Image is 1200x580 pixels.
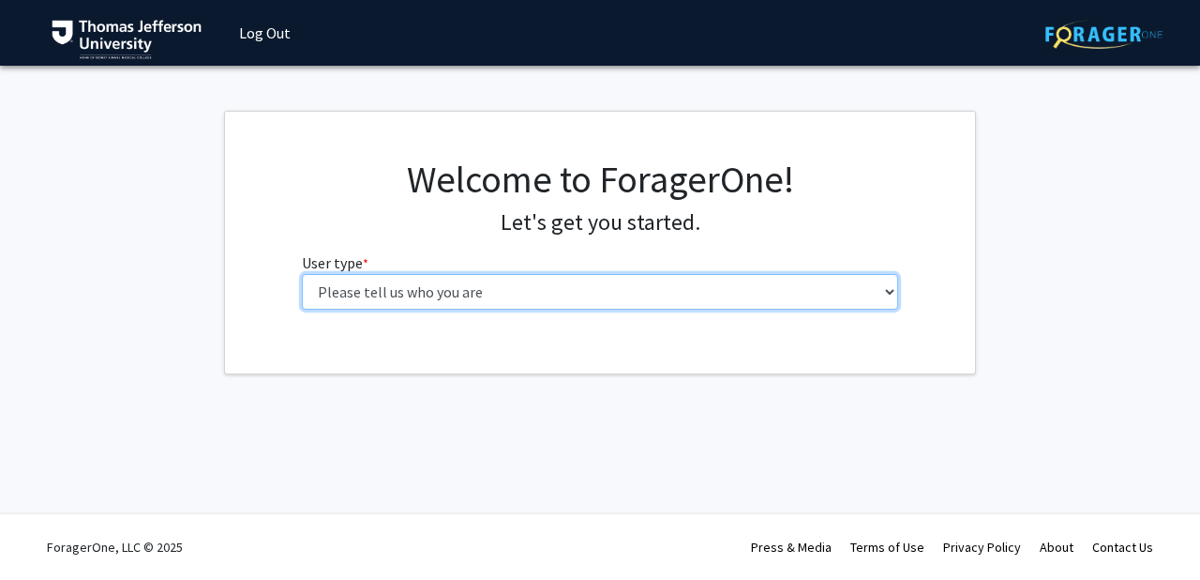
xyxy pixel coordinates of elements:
h4: Let's get you started. [302,209,899,237]
label: User type [302,252,368,274]
h1: Welcome to ForagerOne! [302,157,899,202]
img: Thomas Jefferson University Logo [52,20,202,59]
a: Terms of Use [850,539,924,556]
img: ForagerOne Logo [1045,20,1162,49]
a: Contact Us [1092,539,1153,556]
iframe: Chat [14,496,80,566]
a: Privacy Policy [943,539,1021,556]
div: ForagerOne, LLC © 2025 [47,514,183,580]
a: Press & Media [751,539,832,556]
a: About [1040,539,1073,556]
